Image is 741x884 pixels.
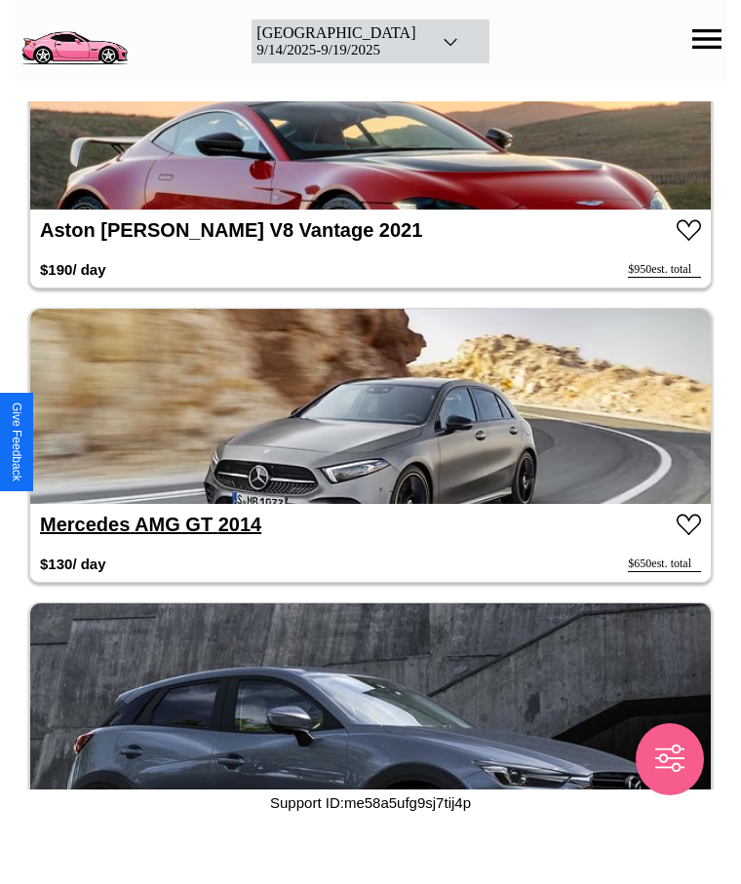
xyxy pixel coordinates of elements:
a: Aston [PERSON_NAME] V8 Vantage 2021 [40,219,422,241]
div: $ 950 est. total [628,262,701,278]
div: 9 / 14 / 2025 - 9 / 19 / 2025 [256,42,415,58]
p: Support ID: me58a5ufg9sj7tij4p [270,789,471,816]
div: Give Feedback [10,403,23,481]
h3: $ 130 / day [40,546,106,582]
h3: $ 190 / day [40,251,106,288]
a: Mercedes AMG GT 2014 [40,514,261,535]
div: $ 650 est. total [628,557,701,572]
img: logo [15,10,134,68]
div: [GEOGRAPHIC_DATA] [256,24,415,42]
